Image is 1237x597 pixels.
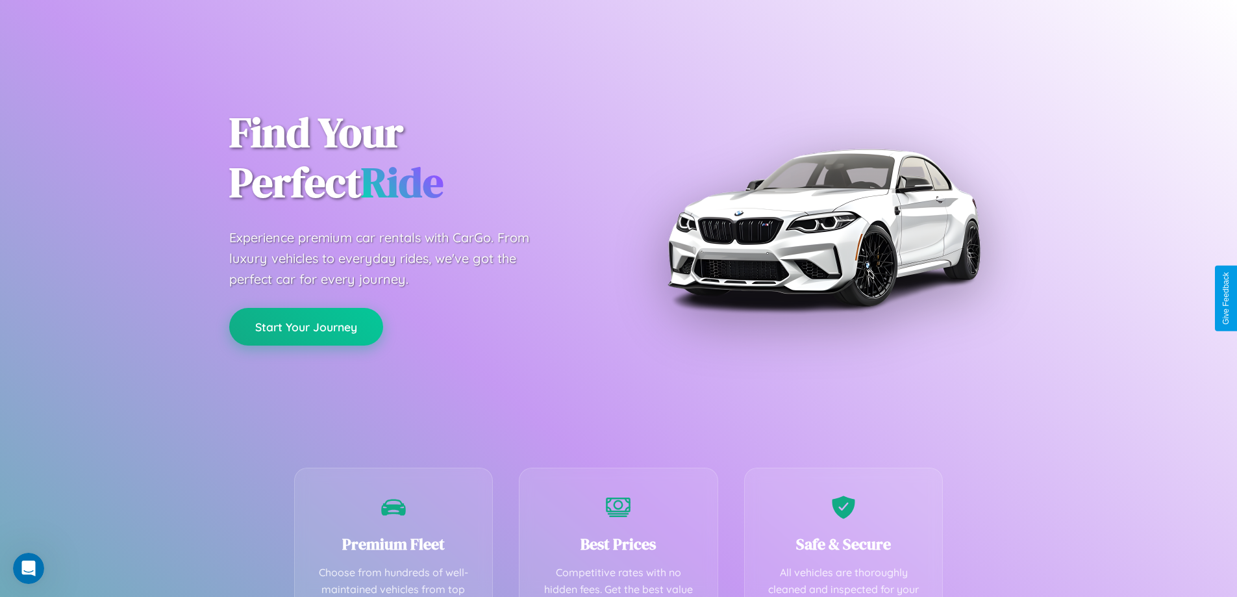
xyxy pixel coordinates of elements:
img: Premium BMW car rental vehicle [661,65,986,390]
button: Start Your Journey [229,308,383,346]
h3: Best Prices [539,533,698,555]
span: Ride [361,154,444,210]
h3: Premium Fleet [314,533,473,555]
h3: Safe & Secure [764,533,923,555]
iframe: Intercom live chat [13,553,44,584]
div: Give Feedback [1221,272,1231,325]
h1: Find Your Perfect [229,108,599,208]
p: Experience premium car rentals with CarGo. From luxury vehicles to everyday rides, we've got the ... [229,227,554,290]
